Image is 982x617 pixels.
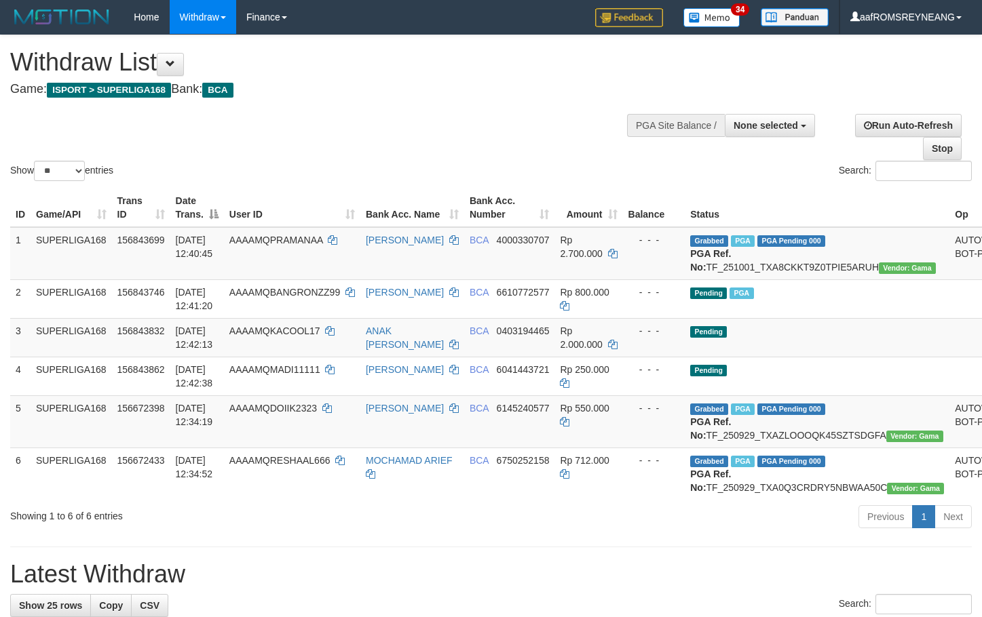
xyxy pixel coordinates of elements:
[31,318,112,357] td: SUPERLIGA168
[117,364,165,375] span: 156843862
[10,279,31,318] td: 2
[858,505,913,528] a: Previous
[10,318,31,357] td: 3
[560,455,609,466] span: Rp 712.000
[731,235,755,247] span: Marked by aafsoycanthlai
[47,83,171,98] span: ISPORT > SUPERLIGA168
[757,403,825,415] span: PGA Pending
[497,403,550,414] span: Copy 6145240577 to clipboard
[595,8,663,27] img: Feedback.jpg
[470,364,489,375] span: BCA
[464,188,555,227] th: Bank Acc. Number: activate to sort column ascending
[366,235,444,245] a: [PERSON_NAME]
[470,325,489,336] span: BCA
[117,325,165,336] span: 156843832
[690,469,731,493] b: PGA Ref. No:
[10,357,31,395] td: 4
[690,326,727,338] span: Pending
[31,447,112,500] td: SUPERLIGA168
[31,227,112,280] td: SUPERLIGA168
[731,3,749,16] span: 34
[31,279,112,318] td: SUPERLIGA168
[690,456,728,467] span: Grabbed
[31,395,112,447] td: SUPERLIGA168
[628,401,680,415] div: - - -
[117,455,165,466] span: 156672433
[31,357,112,395] td: SUPERLIGA168
[470,403,489,414] span: BCA
[131,594,168,617] a: CSV
[887,483,944,494] span: Vendor URL: https://trx31.1velocity.biz
[366,455,453,466] a: MOCHAMAD ARIEF
[170,188,224,227] th: Date Trans.: activate to sort column descending
[685,227,949,280] td: TF_251001_TXA8CKKT9Z0TPIE5ARUH
[366,403,444,414] a: [PERSON_NAME]
[757,235,825,247] span: PGA Pending
[229,287,340,298] span: AAAAMQBANGRONZZ99
[875,161,972,181] input: Search:
[690,235,728,247] span: Grabbed
[912,505,935,528] a: 1
[934,505,972,528] a: Next
[140,600,159,611] span: CSV
[879,262,936,274] span: Vendor URL: https://trx31.1velocity.biz
[685,188,949,227] th: Status
[761,8,829,26] img: panduan.png
[627,114,725,137] div: PGA Site Balance /
[229,403,317,414] span: AAAAMQDOIIK2323
[628,363,680,376] div: - - -
[10,227,31,280] td: 1
[734,120,798,131] span: None selected
[10,561,972,588] h1: Latest Withdraw
[176,403,213,427] span: [DATE] 12:34:19
[117,403,165,414] span: 156672398
[560,287,609,298] span: Rp 800.000
[229,364,320,375] span: AAAAMQMADI11111
[730,287,753,299] span: Marked by aafsoycanthlai
[366,325,444,350] a: ANAK [PERSON_NAME]
[690,248,731,273] b: PGA Ref. No:
[628,233,680,247] div: - - -
[731,456,755,467] span: Marked by aafsoycanthlai
[554,188,622,227] th: Amount: activate to sort column ascending
[229,235,323,245] span: AAAAMQPRAMANAA
[10,594,91,617] a: Show 25 rows
[690,365,727,376] span: Pending
[839,161,972,181] label: Search:
[10,7,113,27] img: MOTION_logo.png
[34,161,85,181] select: Showentries
[112,188,170,227] th: Trans ID: activate to sort column ascending
[560,235,602,259] span: Rp 2.700.000
[470,235,489,245] span: BCA
[176,235,213,259] span: [DATE] 12:40:45
[470,455,489,466] span: BCA
[497,364,550,375] span: Copy 6041443721 to clipboard
[560,364,609,375] span: Rp 250.000
[497,287,550,298] span: Copy 6610772577 to clipboard
[628,454,680,467] div: - - -
[90,594,132,617] a: Copy
[117,235,165,245] span: 156843699
[923,137,962,160] a: Stop
[366,364,444,375] a: [PERSON_NAME]
[560,403,609,414] span: Rp 550.000
[176,364,213,389] span: [DATE] 12:42:38
[19,600,82,611] span: Show 25 rows
[690,416,731,441] b: PGA Ref. No:
[10,504,399,523] div: Showing 1 to 6 of 6 entries
[683,8,740,27] img: Button%20Memo.svg
[117,287,165,298] span: 156843746
[497,235,550,245] span: Copy 4000330707 to clipboard
[725,114,815,137] button: None selected
[99,600,123,611] span: Copy
[690,287,727,299] span: Pending
[560,325,602,350] span: Rp 2.000.000
[229,455,331,466] span: AAAAMQRESHAAL666
[628,285,680,299] div: - - -
[685,395,949,447] td: TF_250929_TXAZLOOOQK45SZTSDGFA
[224,188,360,227] th: User ID: activate to sort column ascending
[176,325,213,350] span: [DATE] 12:42:13
[10,188,31,227] th: ID
[202,83,233,98] span: BCA
[628,324,680,338] div: - - -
